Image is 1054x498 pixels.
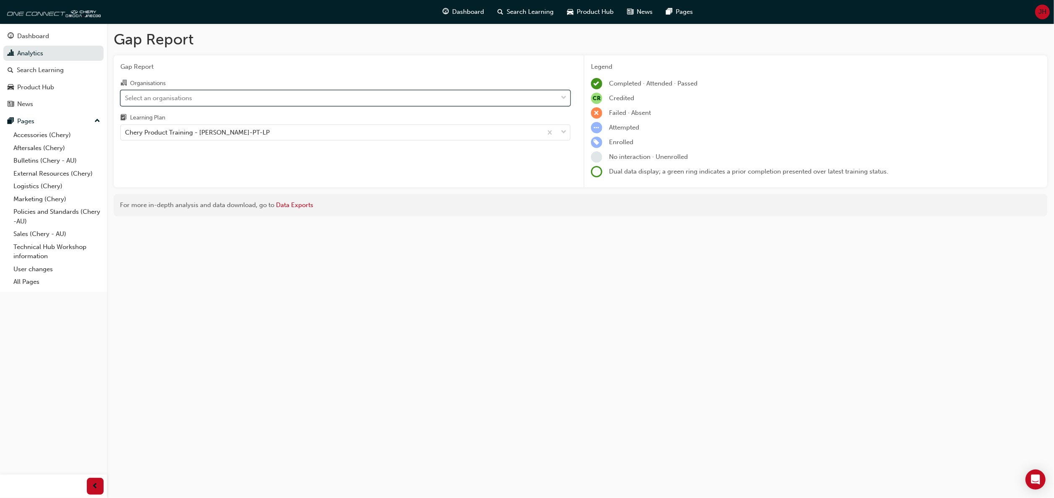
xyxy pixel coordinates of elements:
span: search-icon [8,67,13,74]
a: news-iconNews [621,3,660,21]
a: Bulletins (Chery - AU) [10,154,104,167]
a: User changes [10,263,104,276]
div: Organisations [130,79,166,88]
a: Technical Hub Workshop information [10,241,104,263]
span: pages-icon [8,118,14,125]
div: Select an organisations [125,93,192,103]
a: Product Hub [3,80,104,95]
button: JH [1035,5,1050,19]
a: Dashboard [3,29,104,44]
span: Product Hub [577,7,614,17]
span: learningRecordVerb_NONE-icon [591,151,602,163]
a: Sales (Chery - AU) [10,228,104,241]
button: Pages [3,114,104,129]
span: up-icon [94,116,100,127]
a: All Pages [10,275,104,288]
span: guage-icon [443,7,449,17]
h1: Gap Report [114,30,1047,49]
span: Dashboard [453,7,484,17]
span: Search Learning [507,7,554,17]
span: learningplan-icon [120,114,127,122]
a: Marketing (Chery) [10,193,104,206]
span: JH [1038,7,1046,17]
span: guage-icon [8,33,14,40]
span: Credited [609,94,634,102]
div: Chery Product Training - [PERSON_NAME]-PT-LP [125,128,270,137]
a: Analytics [3,46,104,61]
span: car-icon [8,84,14,91]
div: Open Intercom Messenger [1025,469,1046,490]
img: oneconnect [4,3,101,20]
span: pages-icon [666,7,673,17]
div: Product Hub [17,83,54,92]
a: External Resources (Chery) [10,167,104,180]
span: organisation-icon [120,80,127,87]
div: For more in-depth analysis and data download, go to [120,200,1041,210]
a: Logistics (Chery) [10,180,104,193]
a: Data Exports [276,201,313,209]
div: Legend [591,62,1041,72]
span: search-icon [498,7,504,17]
a: Aftersales (Chery) [10,142,104,155]
span: learningRecordVerb_COMPLETE-icon [591,78,602,89]
a: Policies and Standards (Chery -AU) [10,205,104,228]
div: Learning Plan [130,114,165,122]
div: News [17,99,33,109]
span: chart-icon [8,50,14,57]
span: car-icon [567,7,574,17]
span: Failed · Absent [609,109,651,117]
a: News [3,96,104,112]
a: Accessories (Chery) [10,129,104,142]
a: pages-iconPages [660,3,700,21]
span: News [637,7,653,17]
span: Dual data display; a green ring indicates a prior completion presented over latest training status. [609,168,888,175]
span: Attempted [609,124,639,131]
span: news-icon [8,101,14,108]
div: Pages [17,117,34,126]
span: Pages [676,7,693,17]
span: news-icon [627,7,634,17]
a: search-iconSearch Learning [491,3,561,21]
div: Search Learning [17,65,64,75]
span: Completed · Attended · Passed [609,80,697,87]
span: down-icon [561,93,567,104]
span: learningRecordVerb_FAIL-icon [591,107,602,119]
span: learningRecordVerb_ENROLL-icon [591,137,602,148]
span: No interaction · Unenrolled [609,153,688,161]
a: car-iconProduct Hub [561,3,621,21]
a: guage-iconDashboard [436,3,491,21]
div: Dashboard [17,31,49,41]
span: down-icon [561,127,567,138]
button: DashboardAnalyticsSearch LearningProduct HubNews [3,27,104,114]
span: Gap Report [120,62,570,72]
span: Enrolled [609,138,633,146]
span: null-icon [591,93,602,104]
a: Search Learning [3,62,104,78]
span: prev-icon [92,481,99,492]
span: learningRecordVerb_ATTEMPT-icon [591,122,602,133]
